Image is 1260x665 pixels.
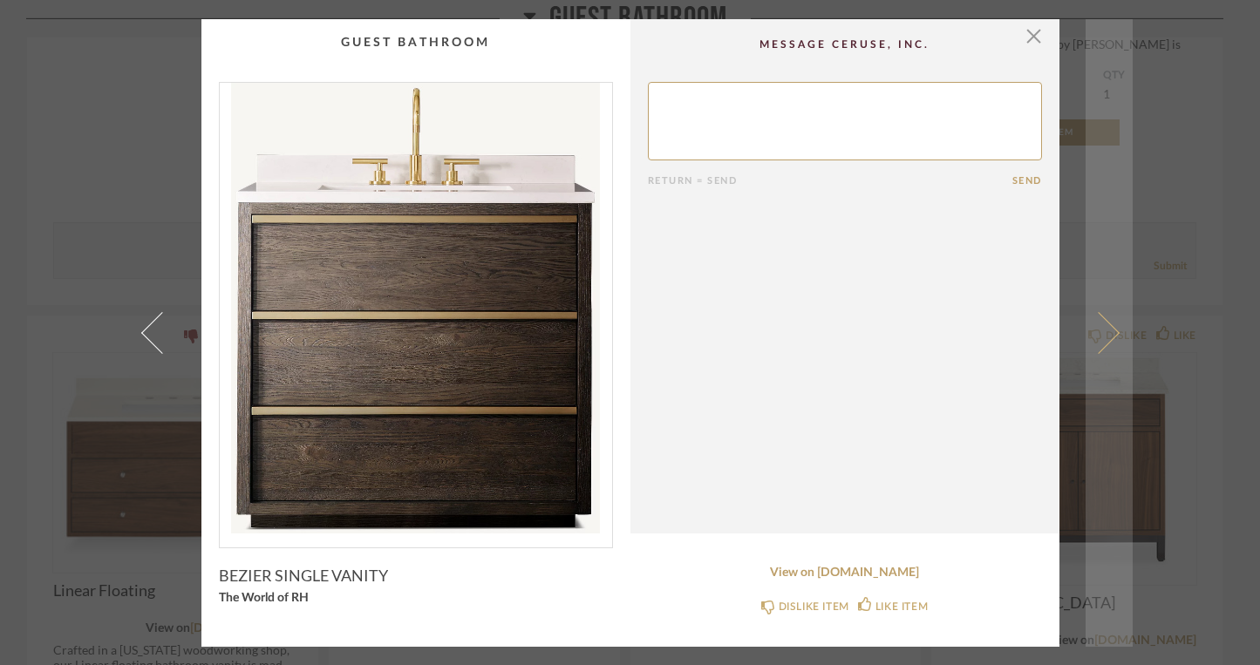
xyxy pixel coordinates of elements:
a: View on [DOMAIN_NAME] [648,566,1042,580]
div: Return = Send [648,175,1012,187]
div: The World of RH [219,592,613,606]
div: 0 [220,83,612,533]
img: b7651362-c0d0-4018-915d-a7bf6bbf1597_1000x1000.jpg [220,83,612,533]
button: Send [1012,175,1042,187]
button: Close [1017,19,1052,54]
span: BEZIER SINGLE VANITY [219,566,388,585]
div: LIKE ITEM [875,598,928,615]
div: DISLIKE ITEM [779,598,849,615]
